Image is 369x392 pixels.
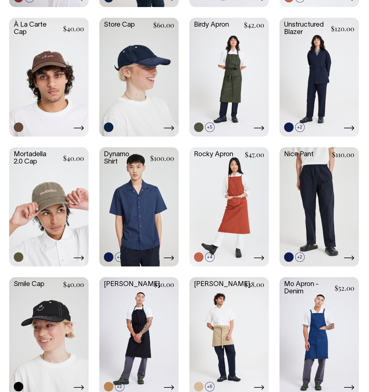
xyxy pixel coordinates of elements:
[295,252,305,262] span: +2
[205,382,215,391] span: +6
[295,123,305,132] span: +2
[115,252,124,262] span: +3
[115,382,124,391] span: +2
[205,252,215,262] span: +4
[205,123,215,132] span: +5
